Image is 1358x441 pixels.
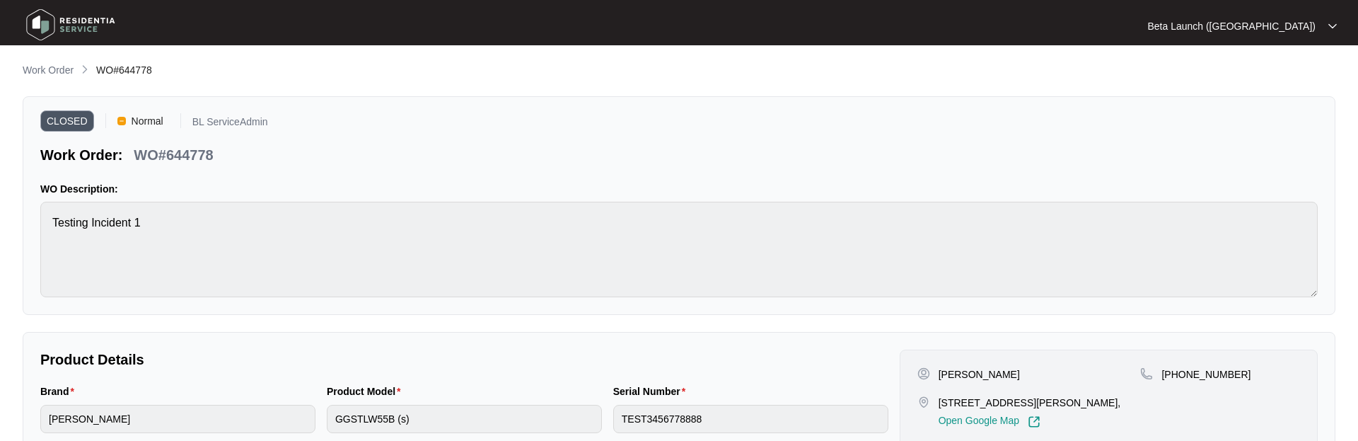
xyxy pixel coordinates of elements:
p: [PERSON_NAME] [939,367,1020,382]
img: map-pin [917,396,930,408]
img: residentia service logo [21,4,120,46]
a: Work Order [20,63,76,79]
p: WO#644778 [134,145,213,165]
p: [PHONE_NUMBER] [1161,367,1250,382]
img: map-pin [1140,367,1153,380]
input: Brand [40,405,315,433]
textarea: Testing Incident 1 [40,202,1318,297]
input: Serial Number [613,405,888,433]
img: chevron-right [79,64,91,75]
p: [STREET_ADDRESS][PERSON_NAME], [939,396,1121,410]
span: WO#644778 [96,64,152,76]
img: user-pin [917,367,930,380]
p: Work Order [23,63,74,77]
p: Product Details [40,350,888,370]
p: Work Order: [40,145,122,165]
p: BL ServiceAdmin [192,117,268,132]
a: Open Google Map [939,416,1040,428]
label: Product Model [327,384,407,399]
span: CLOSED [40,110,94,132]
p: Beta Launch ([GEOGRAPHIC_DATA]) [1147,19,1316,33]
img: Link-External [1028,416,1040,428]
input: Product Model [327,405,602,433]
label: Brand [40,384,80,399]
p: WO Description: [40,182,1318,196]
img: Vercel Logo [117,117,126,125]
label: Serial Number [613,384,691,399]
img: dropdown arrow [1328,23,1337,30]
span: Normal [126,110,169,132]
